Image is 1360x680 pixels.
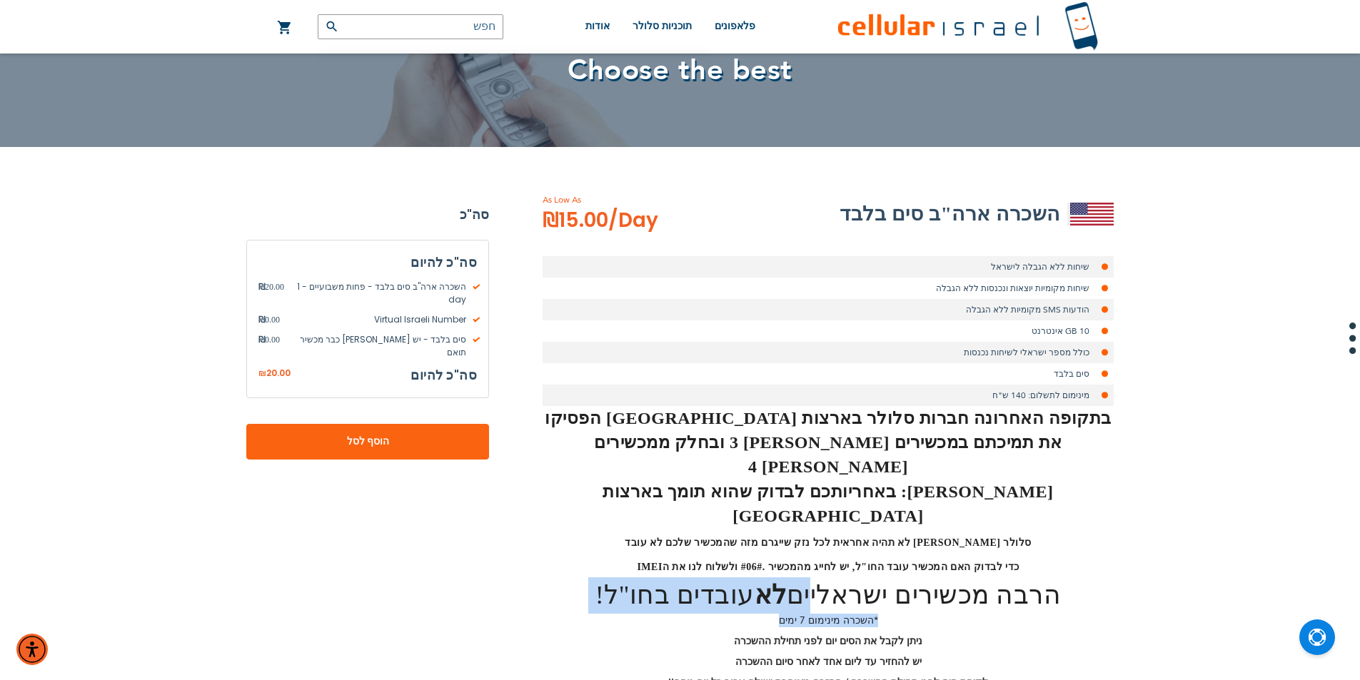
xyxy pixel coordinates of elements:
[543,278,1114,299] li: שיחות מקומיות יוצאות ונכנסות ללא הגבלה
[410,365,477,386] h3: סה"כ להיום
[258,367,266,380] span: ₪
[293,434,442,449] span: הוסף לסל
[715,21,755,31] span: פלאפונים
[545,409,1111,477] strong: בתקופה האחרונה חברות סלולר בארצות [GEOGRAPHIC_DATA] הפסיקו את תמיכתם במכשירים [PERSON_NAME] 3 ובח...
[585,21,610,31] span: אודות
[258,333,265,346] span: ₪
[734,634,922,648] strong: ניתן לקבל את הסים יום לפני תחילת ההשכרה
[543,299,1114,320] li: הודעות SMS מקומיות ללא הגבלה
[318,14,503,39] input: חפש
[266,367,291,379] span: 20.00
[258,313,280,326] span: 0.00
[543,320,1114,342] li: 10 GB אינטרנט
[603,482,1053,525] strong: [PERSON_NAME]: באחריותכם לבדוק שהוא תומך בארצות [GEOGRAPHIC_DATA]
[568,51,792,90] span: Choose the best
[543,363,1114,385] li: סים בלבד
[258,252,477,273] h3: סה"כ להיום
[735,655,922,669] strong: יש להחזיר עד ליום אחד לאחר סיום ההשכרה
[16,634,48,665] div: תפריט נגישות
[755,581,787,609] strong: לא
[258,280,265,293] span: ₪
[258,313,265,326] span: ₪
[543,193,697,206] span: As Low As
[838,1,1098,52] img: לוגו סלולר ישראל
[543,342,1114,363] li: כולל מספר ישראלי לשיחות נכנסות
[1070,203,1114,225] img: השכרה ארה
[633,21,692,31] span: תוכניות סלולר
[637,562,1019,572] strong: כדי לבדוק האם המכשיר עובד החו"ל, יש לחייג מהמכשיר .#06# ולשלוח לנו את הIMEI
[608,206,658,235] span: /Day
[280,313,477,326] span: Virtual Israeli Number
[840,200,1060,228] h2: השכרה ארה"ב סים בלבד
[246,424,489,460] button: הוסף לסל
[543,256,1114,278] li: שיחות ללא הגבלה לישראל
[543,577,1114,614] h2: הרבה מכשירים ישראליים עובדים בחו"ל!
[280,333,477,359] span: סים בלבד - יש [PERSON_NAME] כבר מכשיר תואם
[543,206,658,235] span: ₪15.00
[625,537,1032,548] strong: סלולר [PERSON_NAME] לא תהיה אחראית לכל נזק שייגרם מזה שהמכשיר שלכם לא עובד
[258,280,284,306] span: 20.00
[284,280,477,306] span: השכרה ארה"ב סים בלבד - פחות משבועיים - 1 day
[543,614,1114,627] p: *השכרה מינימום 7 ימים
[258,333,280,359] span: 0.00
[246,204,489,225] strong: סה"כ
[543,385,1114,406] li: מינימום לתשלום: 140 ש"ח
